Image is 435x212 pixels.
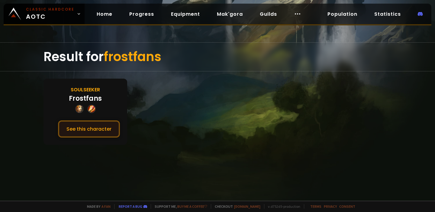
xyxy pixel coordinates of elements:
[4,4,85,24] a: Classic HardcoreAOTC
[212,8,248,20] a: Mak'gora
[83,204,111,209] span: Made by
[211,204,260,209] span: Checkout
[69,93,102,103] div: Frostfans
[104,48,161,66] span: frostfans
[234,204,260,209] a: [DOMAIN_NAME]
[151,204,207,209] span: Support me,
[71,86,100,93] div: Soulseeker
[26,7,74,21] span: AOTC
[166,8,205,20] a: Equipment
[323,8,362,20] a: Population
[43,43,391,71] div: Result for
[92,8,117,20] a: Home
[101,204,111,209] a: a fan
[324,204,337,209] a: Privacy
[310,204,321,209] a: Terms
[255,8,282,20] a: Guilds
[177,204,207,209] a: Buy me a coffee
[26,7,74,12] small: Classic Hardcore
[339,204,355,209] a: Consent
[369,8,406,20] a: Statistics
[124,8,159,20] a: Progress
[264,204,300,209] span: v. d752d5 - production
[58,120,120,138] button: See this character
[119,204,142,209] a: Report a bug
